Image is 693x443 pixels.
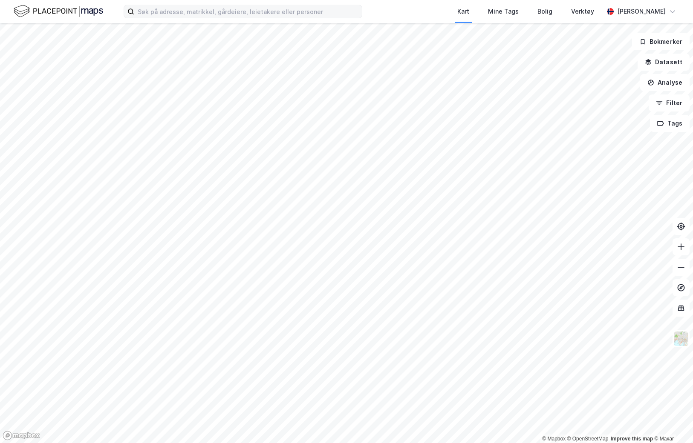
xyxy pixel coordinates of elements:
[632,33,690,50] button: Bokmerker
[638,54,690,71] button: Datasett
[611,436,653,442] a: Improve this map
[3,431,40,440] a: Mapbox homepage
[617,6,666,17] div: [PERSON_NAME]
[457,6,469,17] div: Kart
[640,74,690,91] button: Analyse
[542,436,566,442] a: Mapbox
[537,6,552,17] div: Bolig
[649,94,690,111] button: Filter
[134,5,362,18] input: Søk på adresse, matrikkel, gårdeiere, leietakere eller personer
[488,6,519,17] div: Mine Tags
[673,331,689,347] img: Z
[650,402,693,443] iframe: Chat Widget
[650,115,690,132] button: Tags
[567,436,609,442] a: OpenStreetMap
[571,6,594,17] div: Verktøy
[14,4,103,19] img: logo.f888ab2527a4732fd821a326f86c7f29.svg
